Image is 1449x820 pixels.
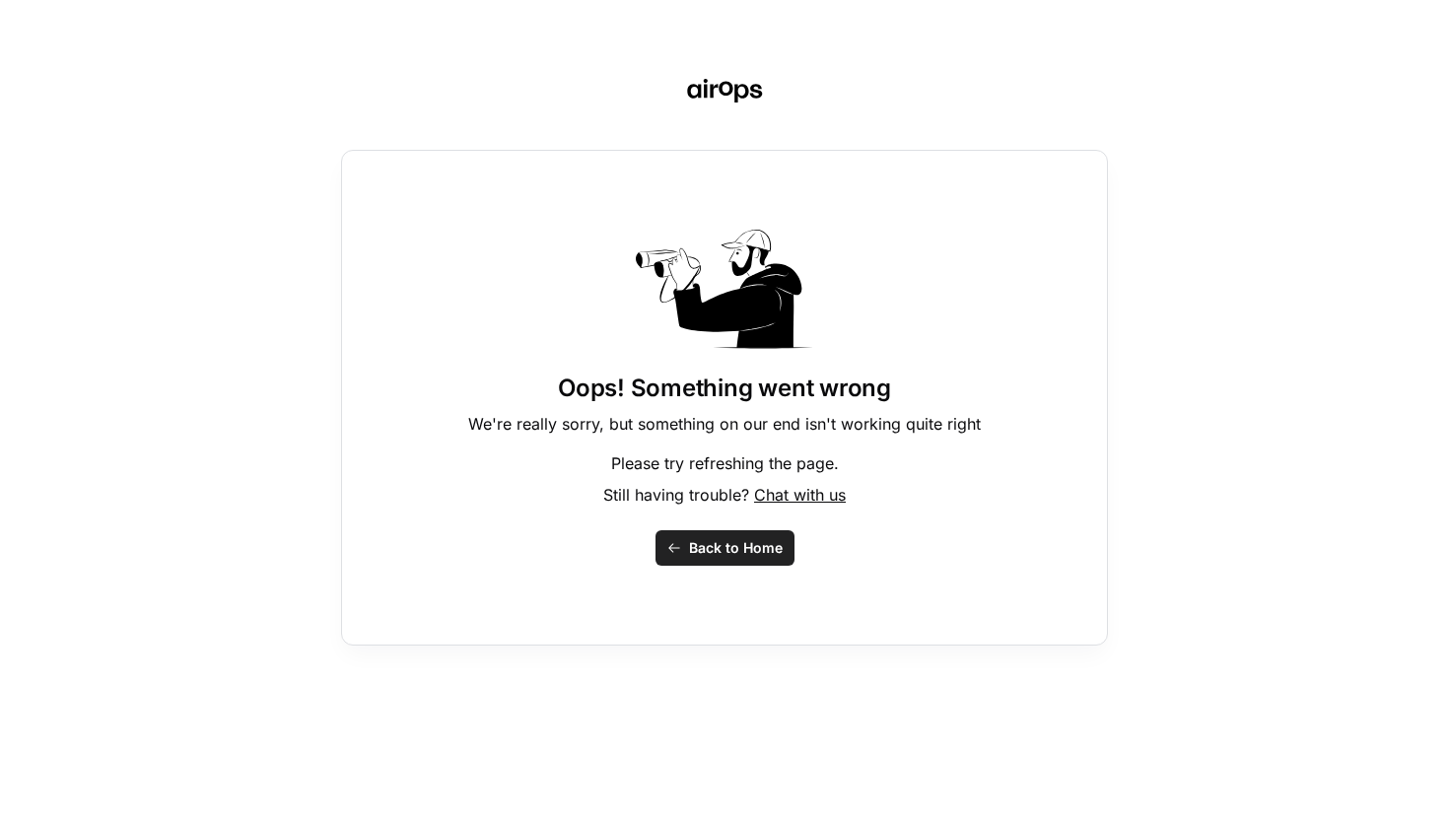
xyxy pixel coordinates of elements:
[754,485,846,505] span: Chat with us
[558,373,891,404] h1: Oops! Something went wrong
[603,483,846,507] p: Still having trouble?
[655,530,794,566] button: Back to Home
[611,451,839,475] p: Please try refreshing the page.
[689,538,783,558] span: Back to Home
[468,412,981,436] p: We're really sorry, but something on our end isn't working quite right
